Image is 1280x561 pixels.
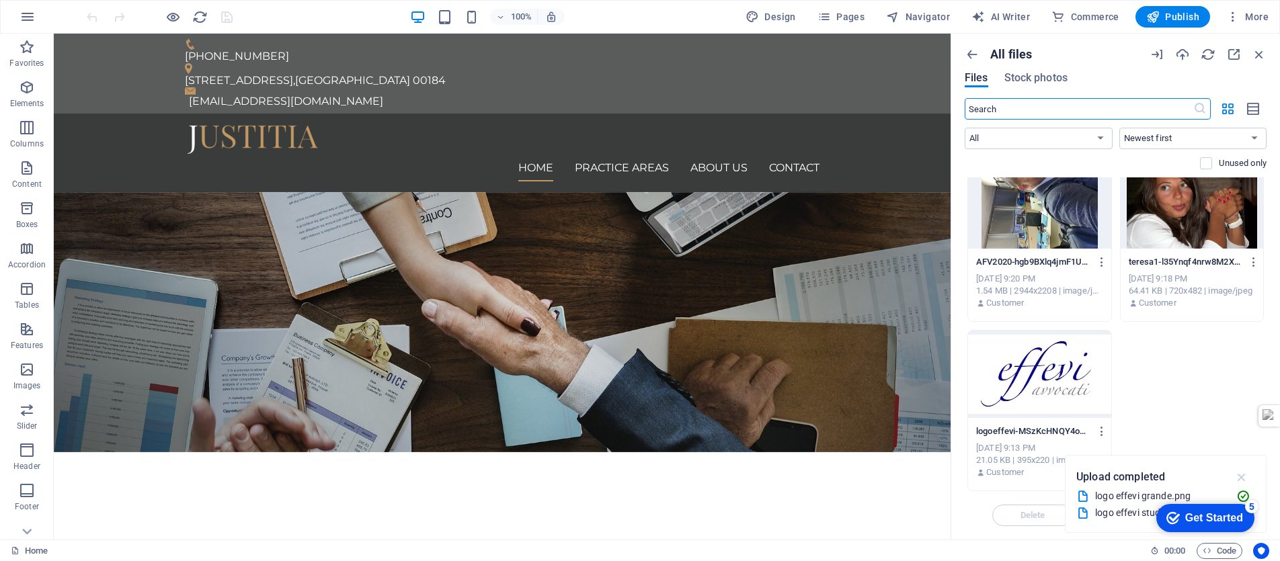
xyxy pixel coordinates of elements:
div: [DATE] 9:20 PM [976,273,1103,285]
i: Reload page [192,9,208,25]
p: AFV2020-hgb9BXlq4jmF1UgmTyopYQ.jpg [976,256,1090,268]
p: Favorites [9,58,44,69]
div: 21.05 KB | 395x220 | image/jpeg [976,454,1103,466]
button: reload [192,9,208,25]
p: Columns [10,138,44,149]
p: teresa1-l35Ynqf4nrw8M2XI2IJNAg.jpg [1129,256,1243,268]
p: Upload completed [1076,468,1165,486]
p: Customer [1139,297,1176,309]
span: Design [746,10,796,24]
p: All files [990,47,1032,62]
div: logo effevi grande.png [1095,488,1226,504]
button: Publish [1135,6,1210,28]
i: Show all folders [965,47,979,62]
span: Pages [817,10,865,24]
span: Stock photos [1004,70,1068,86]
p: Customer [986,297,1024,309]
div: 5 [99,3,113,16]
i: Reload [1201,47,1215,62]
button: Commerce [1046,6,1125,28]
span: More [1226,10,1269,24]
i: Upload [1175,47,1190,62]
span: AI Writer [971,10,1030,24]
span: : [1174,546,1176,556]
p: Features [11,340,43,351]
p: Header [13,461,40,472]
button: Navigator [881,6,955,28]
p: Elements [10,98,44,109]
i: Close [1252,47,1267,62]
input: Search [965,98,1193,120]
div: Get Started 5 items remaining, 0% complete [11,7,109,35]
a: Click to cancel selection. Double-click to open Pages [11,543,48,559]
p: Content [12,179,42,189]
span: Commerce [1051,10,1119,24]
span: Navigator [886,10,950,24]
button: AI Writer [966,6,1035,28]
p: Images [13,380,41,391]
div: Get Started [40,15,97,27]
h6: 100% [510,9,532,25]
button: 100% [490,9,538,25]
h6: Session time [1150,543,1186,559]
p: Footer [15,501,39,512]
span: Files [965,70,988,86]
button: Code [1197,543,1242,559]
div: logo effevi studio legale associato.jpg [1095,505,1226,521]
span: Code [1203,543,1236,559]
div: [DATE] 9:13 PM [976,442,1103,454]
div: 1.54 MB | 2944x2208 | image/jpeg [976,285,1103,297]
button: Design [740,6,801,28]
div: [DATE] 9:18 PM [1129,273,1256,285]
span: 00 00 [1164,543,1185,559]
p: Slider [17,421,38,431]
i: On resize automatically adjust zoom level to fit chosen device. [545,11,557,23]
p: Displays only files that are not in use on the website. Files added during this session can still... [1219,157,1267,169]
div: 64.41 KB | 720x482 | image/jpeg [1129,285,1256,297]
button: Usercentrics [1253,543,1269,559]
span: Publish [1146,10,1199,24]
p: Boxes [16,219,38,230]
i: Maximize [1226,47,1241,62]
p: logoeffevi-MSzKcHNQY4os2u3ugD0tdQ.jpg [976,425,1090,437]
p: Accordion [8,259,46,270]
button: More [1221,6,1274,28]
p: Customer [986,466,1024,478]
p: Tables [15,300,39,310]
button: Pages [812,6,870,28]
